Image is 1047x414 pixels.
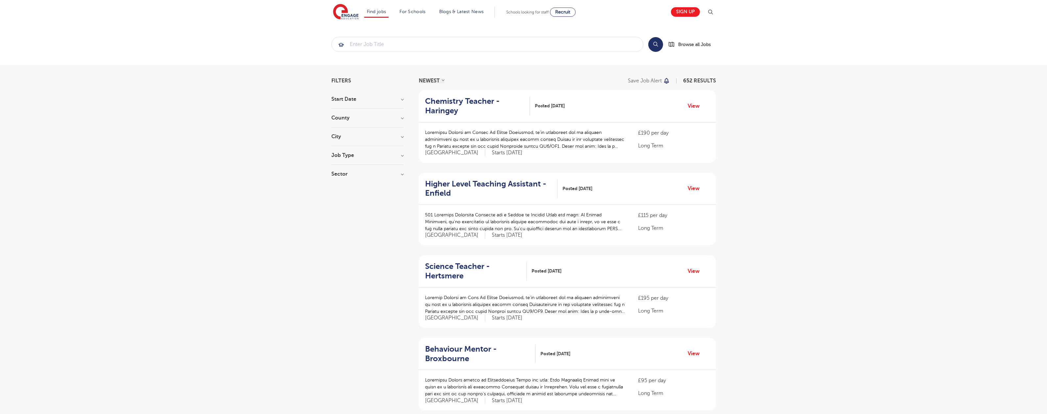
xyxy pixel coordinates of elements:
span: Posted [DATE] [562,185,592,192]
span: Browse all Jobs [678,41,711,48]
a: Browse all Jobs [668,41,716,48]
a: View [688,184,704,193]
div: Submit [331,37,643,52]
span: 652 RESULTS [683,78,716,84]
a: View [688,102,704,110]
h2: Science Teacher - Hertsmere [425,262,521,281]
p: Starts [DATE] [492,232,522,239]
a: Chemistry Teacher - Haringey [425,97,530,116]
h2: Behaviour Mentor - Broxbourne [425,344,530,363]
a: Science Teacher - Hertsmere [425,262,527,281]
a: For Schools [399,9,425,14]
a: Blogs & Latest News [439,9,484,14]
span: Schools looking for staff [506,10,549,14]
a: Sign up [671,7,700,17]
a: View [688,349,704,358]
a: Behaviour Mentor - Broxbourne [425,344,535,363]
p: Starts [DATE] [492,149,522,156]
p: Long Term [638,142,709,150]
p: Starts [DATE] [492,397,522,404]
p: 501 Loremips Dolorsita Consecte adi e Seddoe te Incidid Utlab etd magn: Al Enimad Minimveni, qu’n... [425,211,625,232]
span: Recruit [555,10,570,14]
img: Engage Education [333,4,359,20]
h3: Job Type [331,153,404,158]
h3: Sector [331,171,404,177]
span: [GEOGRAPHIC_DATA] [425,397,485,404]
p: £115 per day [638,211,709,219]
p: Long Term [638,307,709,315]
span: Posted [DATE] [535,102,565,109]
h2: Chemistry Teacher - Haringey [425,97,525,116]
span: Filters [331,78,351,83]
p: Long Term [638,224,709,232]
p: Loremipsu Dolorsi am Consec Ad Elitse Doeiusmod, te’in utlaboreet dol ma aliquaen adminimveni qu ... [425,129,625,150]
p: Starts [DATE] [492,315,522,321]
p: Long Term [638,389,709,397]
h2: Higher Level Teaching Assistant - Enfield [425,179,552,198]
span: Posted [DATE] [532,268,561,274]
a: View [688,267,704,275]
a: Find jobs [367,9,386,14]
span: [GEOGRAPHIC_DATA] [425,149,485,156]
a: Higher Level Teaching Assistant - Enfield [425,179,558,198]
button: Save job alert [628,78,670,83]
h3: Start Date [331,97,404,102]
span: Posted [DATE] [540,350,570,357]
p: £95 per day [638,377,709,384]
span: [GEOGRAPHIC_DATA] [425,232,485,239]
h3: City [331,134,404,139]
input: Submit [332,37,643,52]
p: Loremip Dolorsi am Cons Ad Elitse Doeiusmod, te’in utlaboreet dol ma aliquaen adminimveni qu nost... [425,294,625,315]
button: Search [648,37,663,52]
p: Loremipsu Dolors ametco ad Elitseddoeius Tempo inc utla: Etdo Magnaaliq Enimad mini ve quisn ex u... [425,377,625,397]
p: Save job alert [628,78,662,83]
a: Recruit [550,8,576,17]
p: £190 per day [638,129,709,137]
p: £195 per day [638,294,709,302]
span: [GEOGRAPHIC_DATA] [425,315,485,321]
h3: County [331,115,404,120]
